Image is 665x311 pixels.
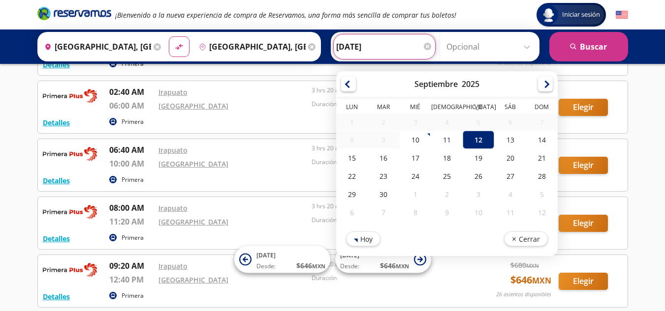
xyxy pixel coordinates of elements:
span: $ 646 [510,273,551,287]
p: 3 hrs 20 mins [312,202,460,211]
div: 01-Sep-25 [336,113,368,131]
img: RESERVAMOS [43,260,97,280]
th: Sábado [494,103,526,113]
img: RESERVAMOS [43,86,97,106]
div: 10-Oct-25 [463,203,494,222]
div: 06-Oct-25 [336,203,368,222]
div: 12-Sep-25 [463,131,494,149]
p: 10:00 AM [109,158,154,170]
p: Primera [122,291,144,300]
div: 05-Sep-25 [463,113,494,131]
th: Viernes [463,103,494,113]
p: Primera [122,175,144,184]
input: Buscar Origen [40,34,151,59]
div: 2025 [462,79,479,89]
button: Elegir [559,273,608,290]
th: Jueves [431,103,462,113]
button: [DATE]Desde:$646MXN [335,246,431,273]
div: 02-Sep-25 [368,113,399,131]
div: 28-Sep-25 [526,167,557,185]
div: 30-Sep-25 [368,185,399,203]
button: Hoy [346,231,380,246]
div: Septiembre [414,79,458,89]
div: 11-Sep-25 [431,131,462,149]
div: 15-Sep-25 [336,149,368,167]
button: Detalles [43,233,70,244]
div: 01-Oct-25 [399,185,431,203]
a: Irapuato [158,203,188,213]
div: 12-Oct-25 [526,203,557,222]
div: 29-Sep-25 [336,185,368,203]
p: 3 hrs 20 mins [312,144,460,153]
th: Miércoles [399,103,431,113]
th: Lunes [336,103,368,113]
p: 09:20 AM [109,260,154,272]
div: 21-Sep-25 [526,149,557,167]
img: RESERVAMOS [43,144,97,164]
th: Domingo [526,103,557,113]
div: 11-Oct-25 [494,203,526,222]
div: 20-Sep-25 [494,149,526,167]
button: Detalles [43,117,70,128]
button: Detalles [43,175,70,186]
button: Detalles [43,291,70,302]
div: 25-Sep-25 [431,167,462,185]
span: Desde: [340,262,359,271]
a: Brand Logo [37,6,111,24]
p: Primera [122,117,144,126]
input: Buscar Destino [195,34,306,59]
button: Cerrar [504,231,547,246]
button: Elegir [559,157,608,174]
div: 18-Sep-25 [431,149,462,167]
div: 23-Sep-25 [368,167,399,185]
span: Desde: [256,262,276,271]
small: MXN [526,262,539,269]
div: 03-Sep-25 [399,113,431,131]
p: 08:00 AM [109,202,154,214]
i: Brand Logo [37,6,111,21]
span: $ 680 [510,260,539,270]
button: English [616,9,628,21]
div: 05-Oct-25 [526,185,557,203]
span: $ 646 [296,260,325,271]
span: Iniciar sesión [558,10,604,20]
p: 06:00 AM [109,100,154,112]
button: Buscar [549,32,628,61]
a: [GEOGRAPHIC_DATA] [158,275,228,284]
p: Duración [312,274,460,283]
div: 16-Sep-25 [368,149,399,167]
img: RESERVAMOS [43,202,97,222]
span: [DATE] [256,251,276,259]
div: 09-Oct-25 [431,203,462,222]
button: Detalles [43,59,70,70]
a: [GEOGRAPHIC_DATA] [158,159,228,169]
th: Martes [368,103,399,113]
a: Irapuato [158,145,188,155]
a: Irapuato [158,261,188,271]
div: 13-Sep-25 [494,131,526,149]
input: Opcional [446,34,535,59]
div: 22-Sep-25 [336,167,368,185]
p: 02:40 AM [109,86,154,98]
p: 26 asientos disponibles [496,290,551,299]
div: 04-Oct-25 [494,185,526,203]
span: $ 646 [380,260,409,271]
a: [GEOGRAPHIC_DATA] [158,217,228,226]
div: 09-Sep-25 [368,131,399,148]
p: 06:40 AM [109,144,154,156]
button: [DATE]Desde:$646MXN [234,246,330,273]
p: 11:20 AM [109,216,154,227]
div: 08-Sep-25 [336,131,368,148]
small: MXN [396,262,409,270]
small: MXN [312,262,325,270]
div: 17-Sep-25 [399,149,431,167]
div: 07-Oct-25 [368,203,399,222]
input: Elegir Fecha [336,34,433,59]
div: 14-Sep-25 [526,131,557,149]
p: Primera [122,233,144,242]
div: 26-Sep-25 [463,167,494,185]
button: Elegir [559,99,608,116]
div: 02-Oct-25 [431,185,462,203]
p: 12:40 PM [109,274,154,285]
p: 3 hrs 20 mins [312,86,460,95]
